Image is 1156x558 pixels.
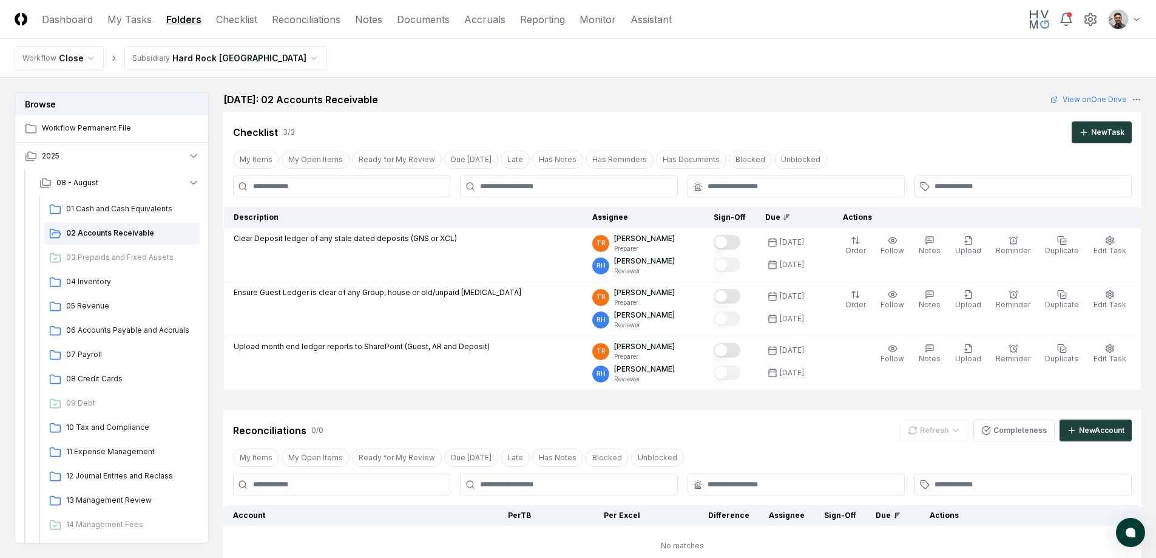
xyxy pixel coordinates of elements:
p: Clear Deposit ledger of any stale dated deposits (GNS or XCL) [234,233,457,244]
span: TR [597,293,606,302]
p: [PERSON_NAME] [614,310,675,321]
button: Blocked [729,151,772,169]
span: Duplicate [1045,300,1079,309]
button: Has Notes [532,449,583,467]
a: 05 Revenue [44,296,200,318]
p: [PERSON_NAME] [614,256,675,267]
span: Workflow Permanent File [42,123,200,134]
button: Has Reminders [586,151,654,169]
span: TR [597,239,606,248]
div: Subsidiary [132,53,170,64]
a: Dashboard [42,12,93,27]
a: 04 Inventory [44,271,200,293]
button: Notes [916,287,943,313]
button: Mark complete [714,366,740,380]
button: My Open Items [282,449,350,467]
span: Edit Task [1093,300,1126,309]
div: Actions [833,212,1132,223]
button: Order [843,287,868,313]
p: [PERSON_NAME] [614,341,675,352]
button: Late [501,449,530,467]
button: Upload [953,341,984,367]
p: Preparer [614,298,675,307]
p: Upload month end ledger reports to SharePoint (Guest, AR and Deposit) [234,341,490,352]
a: Workflow Permanent File [15,115,209,142]
img: d09822cc-9b6d-4858-8d66-9570c114c672_eec49429-a748-49a0-a6ec-c7bd01c6482e.png [1109,10,1128,29]
button: Blocked [586,449,629,467]
th: Difference [650,505,759,526]
div: 3 / 3 [283,127,295,138]
p: Ensure Guest Ledger is clear of any Group, house or old/unpaid [MEDICAL_DATA] [234,287,521,298]
button: Unblocked [774,151,827,169]
span: Upload [955,354,981,363]
a: 13 Management Review [44,490,200,512]
button: Order [843,233,868,259]
span: 08 Credit Cards [66,373,195,384]
span: Upload [955,246,981,255]
span: 07 Payroll [66,349,195,360]
button: My Items [233,151,279,169]
button: Has Notes [532,151,583,169]
div: [DATE] [780,237,804,248]
div: Due [765,212,814,223]
span: Reminder [996,246,1030,255]
th: Sign-Off [814,505,866,526]
div: Reconciliations [233,423,306,438]
img: Logo [15,13,27,26]
span: 2025 [42,151,59,162]
div: Workflow [22,53,56,64]
button: atlas-launcher [1116,518,1145,547]
span: 11 Expense Management [66,446,195,457]
a: 14 Management Fees [44,514,200,536]
button: Edit Task [1091,341,1129,367]
span: 13 Management Review [66,495,195,506]
button: Mark complete [714,289,740,304]
div: Checklist [233,125,278,140]
button: Upload [953,233,984,259]
a: 09 Debt [44,393,200,415]
button: Mark complete [714,235,740,250]
span: Order [845,246,866,255]
span: Follow [881,300,904,309]
span: Edit Task [1093,354,1126,363]
a: Reporting [520,12,565,27]
span: Upload [955,300,981,309]
span: RH [597,315,606,324]
button: Edit Task [1091,287,1129,313]
a: 08 Credit Cards [44,369,200,390]
p: Reviewer [614,267,675,276]
div: [DATE] [780,345,804,356]
span: RH [597,261,606,270]
th: Assignee [583,207,704,228]
button: My Items [233,449,279,467]
button: Ready for My Review [352,151,442,169]
button: Duplicate [1043,233,1081,259]
button: Follow [878,233,907,259]
span: 08 - August [56,177,98,188]
span: Order [845,300,866,309]
a: 02 Accounts Receivable [44,223,200,245]
h2: [DATE]: 02 Accounts Receivable [223,92,378,107]
button: Late [501,151,530,169]
a: Folders [166,12,201,27]
button: Notes [916,233,943,259]
span: 04 Inventory [66,276,195,287]
button: Duplicate [1043,341,1081,367]
span: 12 Journal Entries and Reclass [66,471,195,481]
div: New Task [1091,127,1124,138]
div: New Account [1079,425,1124,436]
p: Preparer [614,244,675,253]
button: Follow [878,341,907,367]
p: Reviewer [614,321,675,330]
div: Actions [920,510,1132,521]
span: Edit Task [1093,246,1126,255]
a: Accruals [464,12,505,27]
img: HVMG logo [1030,10,1049,29]
a: 10 Tax and Compliance [44,417,200,439]
a: 03 Prepaids and Fixed Assets [44,247,200,269]
button: NewAccount [1060,420,1132,441]
th: Per TB [431,505,541,526]
span: Follow [881,354,904,363]
th: Sign-Off [704,207,755,228]
span: Follow [881,246,904,255]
